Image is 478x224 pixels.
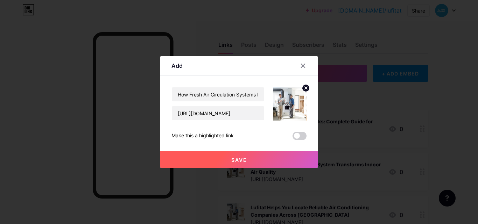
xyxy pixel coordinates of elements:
[171,62,183,70] div: Add
[160,151,318,168] button: Save
[273,87,307,121] img: link_thumbnail
[171,132,234,140] div: Make this a highlighted link
[231,157,247,163] span: Save
[172,106,264,120] input: URL
[172,87,264,101] input: Title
